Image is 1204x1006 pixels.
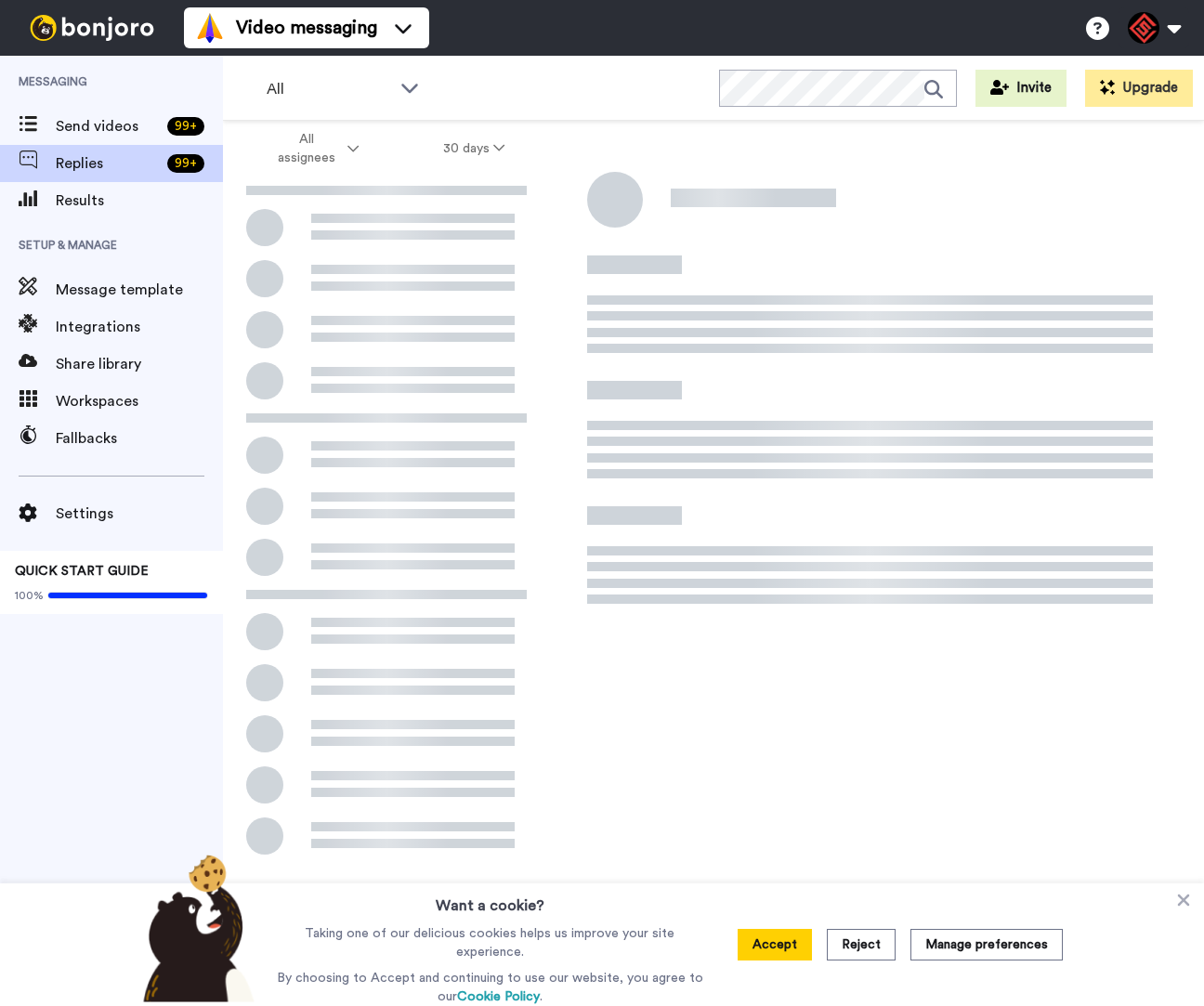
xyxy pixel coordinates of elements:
[56,279,223,301] span: Message template
[401,132,547,165] button: 30 days
[56,189,223,212] span: Results
[56,503,223,525] span: Settings
[15,588,44,603] span: 100%
[236,15,377,41] span: Video messaging
[738,929,812,960] button: Accept
[1085,70,1193,107] button: Upgrade
[827,929,896,960] button: Reject
[56,115,160,137] span: Send videos
[195,13,225,43] img: vm-color.svg
[910,929,1063,960] button: Manage preferences
[22,15,162,41] img: bj-logo-header-white.svg
[56,353,223,375] span: Share library
[457,990,540,1003] a: Cookie Policy
[227,123,401,175] button: All assignees
[56,152,160,175] span: Replies
[56,427,223,450] span: Fallbacks
[267,78,391,100] span: All
[126,854,264,1002] img: bear-with-cookie.png
[167,117,204,136] div: 99 +
[268,130,344,167] span: All assignees
[56,390,223,412] span: Workspaces
[975,70,1067,107] button: Invite
[272,969,708,1006] p: By choosing to Accept and continuing to use our website, you agree to our .
[436,883,544,917] h3: Want a cookie?
[56,316,223,338] span: Integrations
[272,924,708,961] p: Taking one of our delicious cookies helps us improve your site experience.
[167,154,204,173] div: 99 +
[15,565,149,578] span: QUICK START GUIDE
